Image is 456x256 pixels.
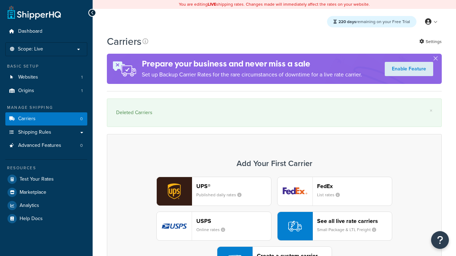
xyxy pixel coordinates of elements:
[80,116,83,122] span: 0
[157,212,192,240] img: usps logo
[5,212,87,225] a: Help Docs
[5,199,87,212] a: Analytics
[5,126,87,139] a: Shipping Rules
[196,183,271,190] header: UPS®
[81,74,83,80] span: 1
[385,62,433,76] a: Enable Feature
[317,226,382,233] small: Small Package & LTL Freight
[5,139,87,152] li: Advanced Features
[5,25,87,38] a: Dashboard
[317,192,346,198] small: List rates
[156,212,271,241] button: usps logoUSPSOnline rates
[196,218,271,224] header: USPS
[157,177,192,206] img: ups logo
[5,112,87,126] li: Carriers
[18,116,36,122] span: Carriers
[5,84,87,97] a: Origins 1
[80,143,83,149] span: 0
[5,165,87,171] div: Resources
[7,5,61,20] a: ShipperHQ Home
[18,143,61,149] span: Advanced Features
[5,186,87,199] a: Marketplace
[5,105,87,111] div: Manage Shipping
[288,219,302,233] img: icon-carrier-liverate-becf4550.svg
[5,63,87,69] div: Basic Setup
[18,28,42,34] span: Dashboard
[142,70,362,80] p: Set up Backup Carrier Rates for the rare circumstances of downtime for a live rate carrier.
[5,112,87,126] a: Carriers 0
[338,18,356,25] strong: 220 days
[20,216,43,222] span: Help Docs
[317,183,392,190] header: FedEx
[5,71,87,84] li: Websites
[327,16,416,27] div: remaining on your Free Trial
[317,218,392,224] header: See all live rate carriers
[5,173,87,186] a: Test Your Rates
[208,1,216,7] b: LIVE
[81,88,83,94] span: 1
[5,139,87,152] a: Advanced Features 0
[430,108,432,113] a: ×
[20,190,46,196] span: Marketplace
[5,71,87,84] a: Websites 1
[5,84,87,97] li: Origins
[18,129,51,135] span: Shipping Rules
[431,231,449,249] button: Open Resource Center
[18,74,38,80] span: Websites
[156,177,271,206] button: ups logoUPS®Published daily rates
[20,176,54,182] span: Test Your Rates
[116,108,432,118] div: Deleted Carriers
[18,46,43,52] span: Scope: Live
[196,226,231,233] small: Online rates
[114,159,434,168] h3: Add Your First Carrier
[196,192,247,198] small: Published daily rates
[277,177,392,206] button: fedEx logoFedExList rates
[107,54,142,84] img: ad-rules-rateshop-fe6ec290ccb7230408bd80ed9643f0289d75e0ffd9eb532fc0e269fcd187b520.png
[278,177,312,206] img: fedEx logo
[20,203,39,209] span: Analytics
[107,34,141,48] h1: Carriers
[277,212,392,241] button: See all live rate carriersSmall Package & LTL Freight
[18,88,34,94] span: Origins
[142,58,362,70] h4: Prepare your business and never miss a sale
[419,37,442,47] a: Settings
